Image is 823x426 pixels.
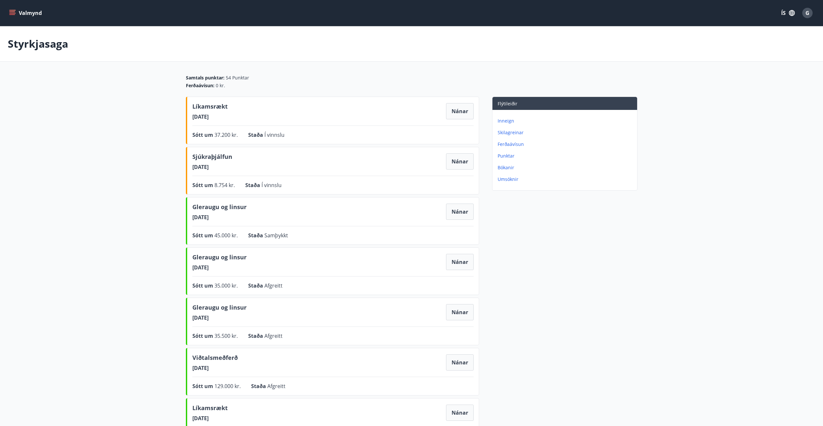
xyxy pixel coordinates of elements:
span: 35.000 kr. [214,282,238,289]
p: Punktar [498,153,635,159]
span: Afgreitt [264,332,283,339]
span: G [805,9,809,17]
span: Sótt um [192,131,214,138]
span: [DATE] [192,214,247,221]
span: Sótt um [192,332,214,339]
span: [DATE] [192,163,232,171]
button: Nánar [446,304,474,320]
span: 37.200 kr. [214,131,238,138]
span: Sótt um [192,282,214,289]
span: Staða [248,282,264,289]
button: ÍS [778,7,798,19]
span: Ferðaávísun : [186,82,214,89]
span: Afgreitt [267,383,285,390]
span: [DATE] [192,364,238,372]
button: G [800,5,815,21]
span: Staða [251,383,267,390]
span: 35.500 kr. [214,332,238,339]
span: 45.000 kr. [214,232,238,239]
span: [DATE] [192,415,228,422]
span: Flýtileiðir [498,101,517,107]
span: [DATE] [192,264,247,271]
span: Staða [248,131,264,138]
span: Samtals punktar : [186,75,224,81]
p: Skilagreinar [498,129,635,136]
span: Afgreitt [264,282,283,289]
span: Staða [248,332,264,339]
span: Líkamsrækt [192,102,228,113]
button: Nánar [446,405,474,421]
p: Ferðaávísun [498,141,635,148]
span: 129.000 kr. [214,383,241,390]
span: Sótt um [192,232,214,239]
span: Staða [248,232,264,239]
span: Gleraugu og linsur [192,253,247,264]
p: Styrkjasaga [8,37,68,51]
button: menu [8,7,44,19]
span: Gleraugu og linsur [192,203,247,214]
span: Samþykkt [264,232,288,239]
button: Nánar [446,103,474,119]
span: Í vinnslu [261,182,282,189]
span: Sótt um [192,383,214,390]
p: Umsóknir [498,176,635,183]
button: Nánar [446,354,474,371]
span: Í vinnslu [264,131,284,138]
p: Inneign [498,118,635,124]
span: 0 kr. [216,82,225,89]
span: Gleraugu og linsur [192,303,247,314]
span: [DATE] [192,113,228,120]
p: Bókanir [498,164,635,171]
span: 8.754 kr. [214,182,235,189]
span: Viðtalsmeðferð [192,353,238,364]
span: Líkamsrækt [192,404,228,415]
button: Nánar [446,153,474,170]
button: Nánar [446,204,474,220]
span: Sótt um [192,182,214,189]
span: [DATE] [192,314,247,321]
button: Nánar [446,254,474,270]
span: Sjúkraþjálfun [192,152,232,163]
span: 54 Punktar [226,75,249,81]
span: Staða [245,182,261,189]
